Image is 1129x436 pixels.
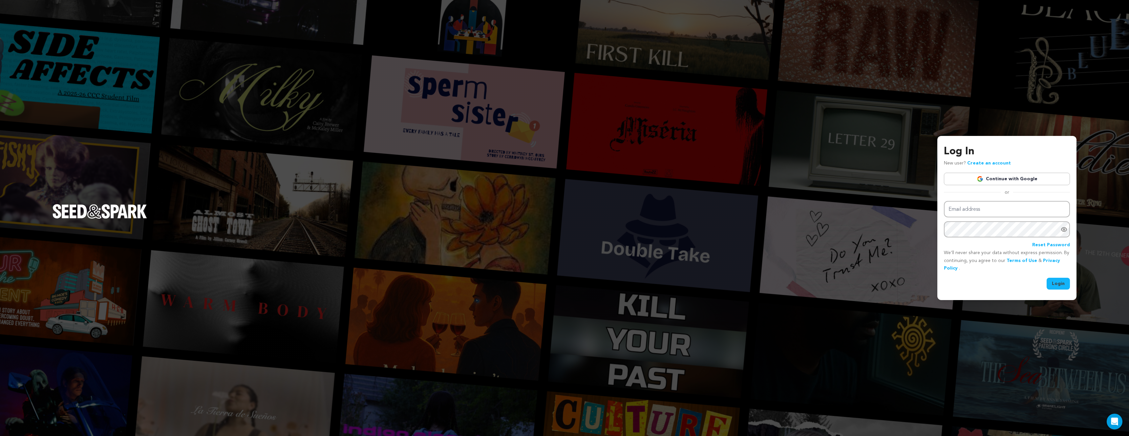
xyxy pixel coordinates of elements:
p: New user? [944,160,1011,167]
p: We’ll never share your data without express permission. By continuing, you agree to our & . [944,249,1070,272]
button: Login [1047,278,1070,290]
a: Show password as plain text. Warning: this will display your password on the screen. [1061,226,1067,233]
a: Reset Password [1032,241,1070,249]
a: Terms of Use [1007,258,1037,263]
a: Seed&Spark Homepage [53,204,147,232]
a: Create an account [967,161,1011,165]
img: Google logo [977,176,983,182]
img: Seed&Spark Logo [53,204,147,219]
a: Continue with Google [944,173,1070,185]
div: Open Intercom Messenger [1107,414,1122,429]
h3: Log In [944,144,1070,160]
input: Email address [944,201,1070,218]
span: or [1001,189,1013,196]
